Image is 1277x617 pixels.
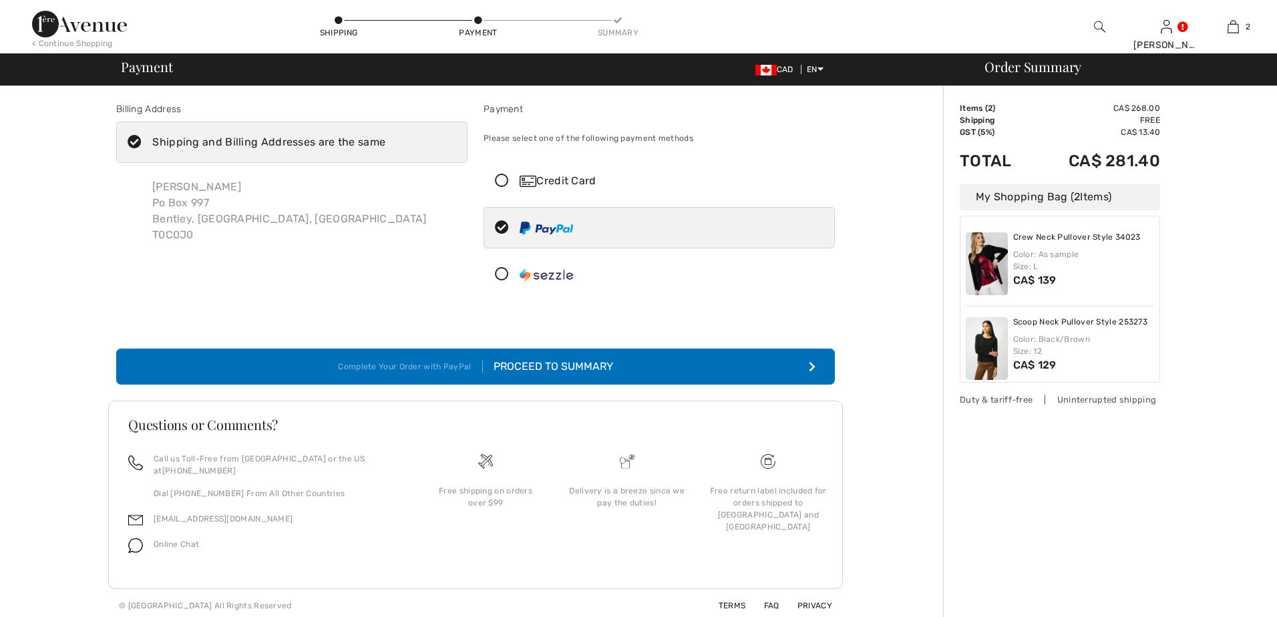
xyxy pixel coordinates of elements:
[988,104,992,113] span: 2
[483,359,613,375] div: Proceed to Summary
[567,485,687,509] div: Delivery is a breeze since we pay the duties!
[966,317,1008,380] img: Scoop Neck Pullover Style 253273
[425,485,546,509] div: Free shipping on orders over $99
[32,37,113,49] div: < Continue Shopping
[960,393,1160,406] div: Duty & tariff-free | Uninterrupted shipping
[1161,20,1172,33] a: Sign In
[708,485,828,533] div: Free return label included for orders shipped to [GEOGRAPHIC_DATA] and [GEOGRAPHIC_DATA]
[128,513,143,528] img: email
[32,11,127,37] img: 1ère Avenue
[484,122,835,155] div: Please select one of the following payment methods
[1200,19,1266,35] a: 2
[748,601,779,610] a: FAQ
[116,349,835,385] button: Complete Your Order with PayPal Proceed to Summary
[1013,333,1155,357] div: Color: Black/Brown Size: 12
[598,27,638,39] div: Summary
[960,102,1032,114] td: Items ( )
[966,232,1008,295] img: Crew Neck Pullover Style 34023
[620,454,634,469] img: Delivery is a breeze since we pay the duties!
[807,65,824,74] span: EN
[121,60,172,73] span: Payment
[1228,19,1239,35] img: My Bag
[142,168,437,254] div: [PERSON_NAME] Po Box 997 Bentley, [GEOGRAPHIC_DATA], [GEOGRAPHIC_DATA] T0C0J0
[338,361,482,373] div: Complete Your Order with PayPal
[154,487,399,499] p: Dial [PHONE_NUMBER] From All Other Countries
[520,222,573,234] img: PayPal
[1032,126,1160,138] td: CA$ 13.40
[1013,317,1148,328] a: Scoop Neck Pullover Style 253273
[1246,21,1250,33] span: 2
[1032,138,1160,184] td: CA$ 281.40
[128,418,823,431] h3: Questions or Comments?
[960,138,1032,184] td: Total
[154,453,399,477] p: Call us Toll-Free from [GEOGRAPHIC_DATA] or the US at
[1161,19,1172,35] img: My Info
[319,27,359,39] div: Shipping
[1013,274,1057,286] span: CA$ 139
[484,102,835,116] div: Payment
[960,114,1032,126] td: Shipping
[1032,114,1160,126] td: Free
[128,455,143,470] img: call
[761,454,775,469] img: Free shipping on orders over $99
[1013,359,1057,371] span: CA$ 129
[520,176,536,187] img: Credit Card
[1032,102,1160,114] td: CA$ 268.00
[755,65,799,74] span: CAD
[152,134,385,150] div: Shipping and Billing Addresses are the same
[119,600,292,612] div: © [GEOGRAPHIC_DATA] All Rights Reserved
[781,601,832,610] a: Privacy
[162,466,236,475] a: [PHONE_NUMBER]
[968,60,1269,73] div: Order Summary
[960,184,1160,210] div: My Shopping Bag ( Items)
[154,540,199,549] span: Online Chat
[1074,190,1080,203] span: 2
[703,601,746,610] a: Terms
[1094,19,1105,35] img: search the website
[116,102,468,116] div: Billing Address
[458,27,498,39] div: Payment
[520,268,573,282] img: Sezzle
[1013,248,1155,272] div: Color: As sample Size: L
[960,126,1032,138] td: GST (5%)
[520,173,826,189] div: Credit Card
[154,514,293,524] a: [EMAIL_ADDRESS][DOMAIN_NAME]
[1133,38,1199,52] div: [PERSON_NAME]
[1013,232,1141,243] a: Crew Neck Pullover Style 34023
[755,65,777,75] img: Canadian Dollar
[478,454,493,469] img: Free shipping on orders over $99
[128,538,143,553] img: chat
